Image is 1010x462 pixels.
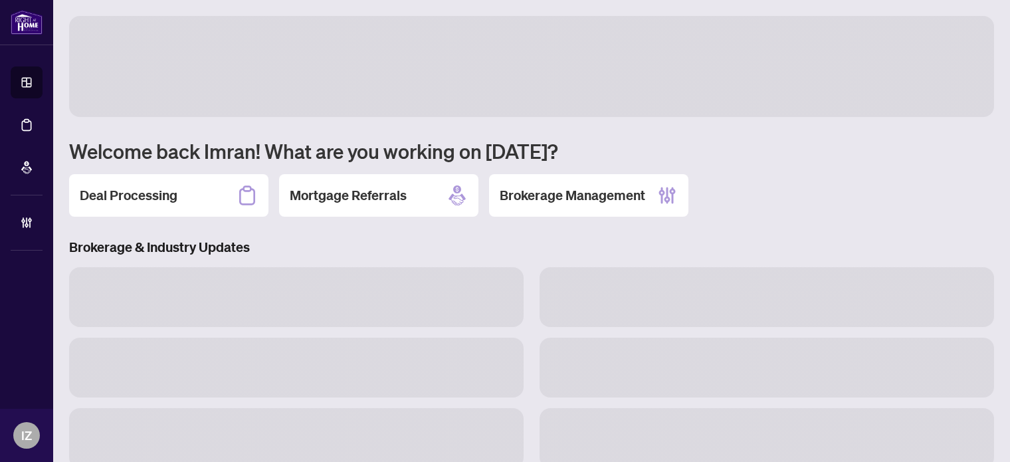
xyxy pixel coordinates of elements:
[290,186,407,205] h2: Mortgage Referrals
[21,426,32,445] span: IZ
[69,238,994,257] h3: Brokerage & Industry Updates
[80,186,177,205] h2: Deal Processing
[500,186,645,205] h2: Brokerage Management
[69,138,994,164] h1: Welcome back Imran! What are you working on [DATE]?
[11,10,43,35] img: logo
